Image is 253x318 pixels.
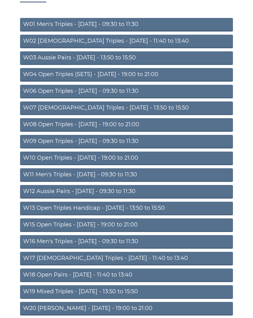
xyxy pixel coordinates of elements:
[20,51,233,65] a: W03 Aussie Pairs - [DATE] - 13:50 to 15:50
[20,135,233,148] a: W09 Open Triples - [DATE] - 09:30 to 11:30
[20,68,233,82] a: W04 Open Triples (SETS) - [DATE] - 19:00 to 21:00
[20,269,233,282] a: W18 Open Pairs - [DATE] - 11:40 to 13:40
[20,235,233,249] a: W16 Men's Triples - [DATE] - 09:30 to 11:30
[20,85,233,98] a: W06 Open Triples - [DATE] - 09:30 to 11:30
[20,18,233,32] a: W01 Men's Triples - [DATE] - 09:30 to 11:30
[20,118,233,132] a: W08 Open Triples - [DATE] - 19:00 to 21:00
[20,35,233,48] a: W02 [DEMOGRAPHIC_DATA] Triples - [DATE] - 11:40 to 13:40
[20,252,233,265] a: W17 [DEMOGRAPHIC_DATA] Triples - [DATE] - 11:40 to 13:40
[20,185,233,199] a: W12 Aussie Pairs - [DATE] - 09:30 to 11:30
[20,218,233,232] a: W15 Open Triples - [DATE] - 19:00 to 21:00
[20,202,233,215] a: W13 Open Triples Handicap - [DATE] - 13:50 to 15:50
[20,302,233,316] a: W20 [PERSON_NAME] - [DATE] - 19:00 to 21:00
[20,285,233,299] a: W19 Mixed Triples - [DATE] - 13:50 to 15:50
[20,152,233,165] a: W10 Open Triples - [DATE] - 19:00 to 21:00
[20,168,233,182] a: W11 Men's Triples - [DATE] - 09:30 to 11:30
[20,101,233,115] a: W07 [DEMOGRAPHIC_DATA] Triples - [DATE] - 13:50 to 15:50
